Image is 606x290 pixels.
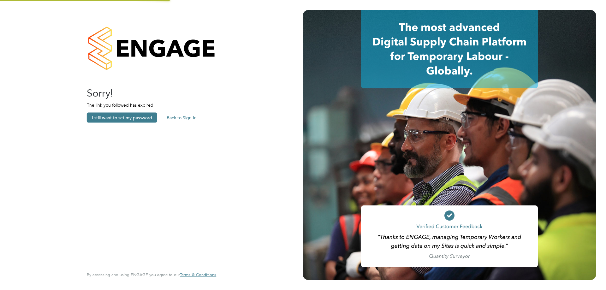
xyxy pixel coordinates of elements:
button: Back to Sign In [162,113,202,123]
h2: Sorry! [87,86,210,100]
p: The link you followed has expired. [87,102,210,108]
a: Terms & Conditions [180,272,216,277]
span: By accessing and using ENGAGE you agree to our [87,272,216,277]
button: I still want to set my password [87,113,157,123]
